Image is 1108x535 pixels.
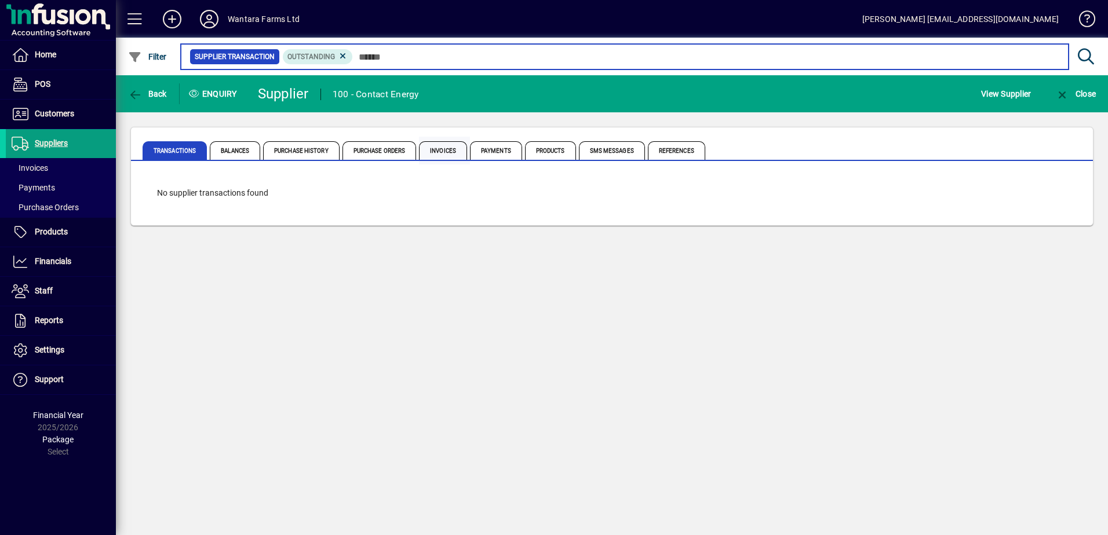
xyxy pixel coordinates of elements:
[6,277,116,306] a: Staff
[981,85,1031,103] span: View Supplier
[6,247,116,276] a: Financials
[648,141,705,160] span: References
[6,100,116,129] a: Customers
[195,51,275,63] span: Supplier Transaction
[283,49,353,64] mat-chip: Outstanding Status: Outstanding
[35,138,68,148] span: Suppliers
[6,306,116,335] a: Reports
[35,79,50,89] span: POS
[35,375,64,384] span: Support
[35,109,74,118] span: Customers
[125,83,170,104] button: Back
[525,141,576,160] span: Products
[1070,2,1094,40] a: Knowledge Base
[579,141,645,160] span: SMS Messages
[35,345,64,354] span: Settings
[1043,83,1108,104] app-page-header-button: Close enquiry
[35,227,68,236] span: Products
[35,286,53,295] span: Staff
[6,197,116,217] a: Purchase Orders
[978,83,1034,104] button: View Supplier
[12,163,48,173] span: Invoices
[258,85,309,103] div: Supplier
[333,85,419,104] div: 100 - Contact Energy
[35,50,56,59] span: Home
[42,435,74,444] span: Package
[287,53,335,61] span: Outstanding
[263,141,340,160] span: Purchase History
[12,203,79,212] span: Purchase Orders
[116,83,180,104] app-page-header-button: Back
[143,141,207,160] span: Transactions
[180,85,249,103] div: Enquiry
[342,141,417,160] span: Purchase Orders
[191,9,228,30] button: Profile
[6,158,116,178] a: Invoices
[6,218,116,247] a: Products
[145,175,1078,211] div: No supplier transactions found
[210,141,260,160] span: Balances
[154,9,191,30] button: Add
[1052,83,1099,104] button: Close
[6,70,116,99] a: POS
[128,89,167,98] span: Back
[128,52,167,61] span: Filter
[125,46,170,67] button: Filter
[470,141,522,160] span: Payments
[33,411,83,420] span: Financial Year
[6,41,116,69] a: Home
[419,141,467,160] span: Invoices
[6,336,116,365] a: Settings
[1055,89,1096,98] span: Close
[35,256,71,266] span: Financials
[35,316,63,325] span: Reports
[12,183,55,192] span: Payments
[6,178,116,197] a: Payments
[6,365,116,394] a: Support
[862,10,1059,28] div: [PERSON_NAME] [EMAIL_ADDRESS][DOMAIN_NAME]
[228,10,300,28] div: Wantara Farms Ltd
